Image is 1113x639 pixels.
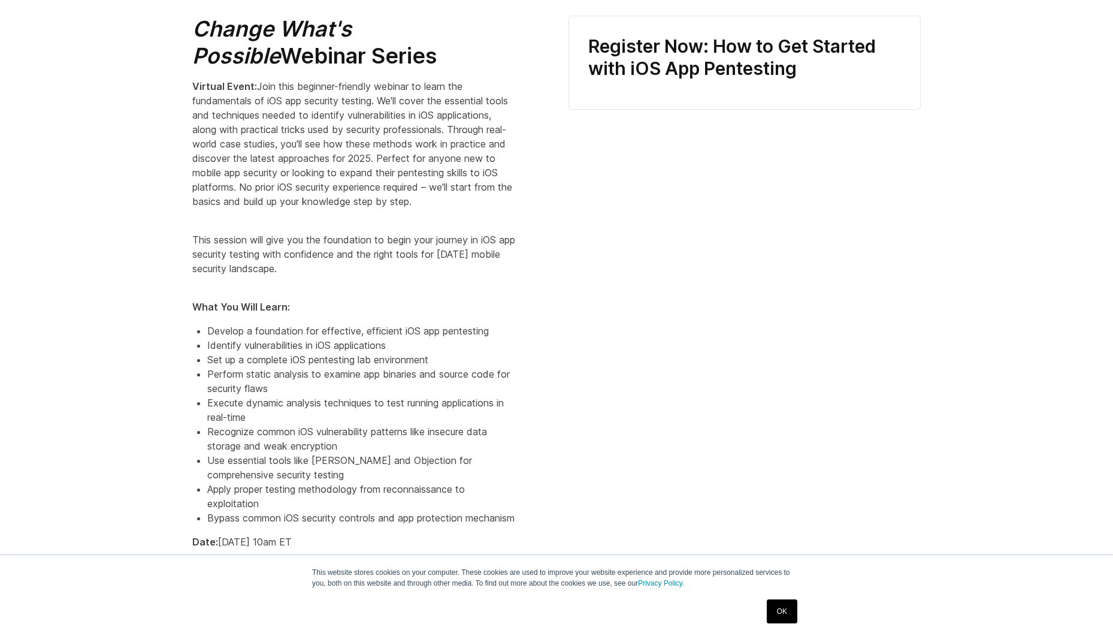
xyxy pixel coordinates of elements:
li: Execute dynamic analysis techniques to test running applications in real-time [207,396,516,424]
em: Change What's Possible [192,16,352,69]
h3: Register Now: How to Get Started with iOS App Pentesting [588,35,901,80]
strong: Virtual Event: [192,80,257,92]
li: Perform static analysis to examine app binaries and source code for security flaws [207,367,516,396]
span: Join this beginner-friendly webinar to learn the fundamentals of iOS app security testing. We'll ... [192,80,512,207]
li: Bypass common iOS security controls and app protection mechanism [207,511,516,525]
li: Set up a complete iOS pentesting lab environment [207,352,516,367]
span: This session will give you the foundation to begin your journey in iOS app security testing with ... [192,234,515,275]
li: Identify vulnerabilities in iOS applications [207,338,516,352]
a: OK [767,599,797,623]
li: Apply proper testing methodology from reconnaissance to exploitation [207,482,516,511]
p: [DATE] 10am ET [192,535,516,549]
li: Use essential tools like [PERSON_NAME] and Objection for comprehensive security testing [207,453,516,482]
a: Privacy Policy. [638,579,684,587]
strong: What You Will Learn: [192,301,290,313]
li: Develop a foundation for effective, efficient iOS app pentesting [207,324,516,338]
p: This website stores cookies on your computer. These cookies are used to improve your website expe... [312,567,801,589]
strong: Date: [192,536,218,548]
h2: Webinar Series [192,16,516,70]
li: Recognize common iOS vulnerability patterns like insecure data storage and weak encryption [207,424,516,453]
